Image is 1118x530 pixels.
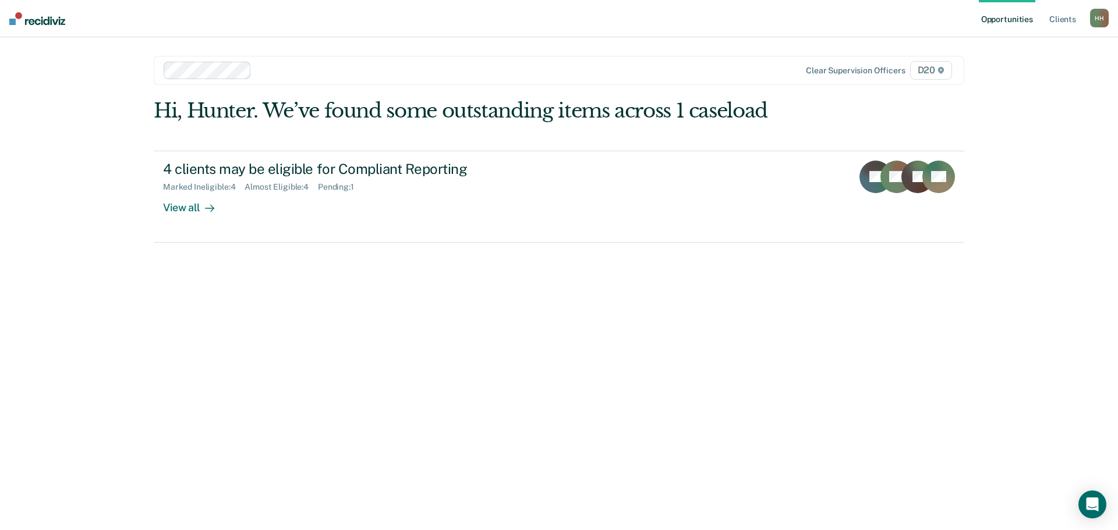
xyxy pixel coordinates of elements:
[1090,9,1109,27] div: H H
[163,182,245,192] div: Marked Ineligible : 4
[154,99,802,123] div: Hi, Hunter. We’ve found some outstanding items across 1 caseload
[806,66,905,76] div: Clear supervision officers
[9,12,65,25] img: Recidiviz
[318,182,363,192] div: Pending : 1
[1090,9,1109,27] button: HH
[163,191,228,214] div: View all
[245,182,318,192] div: Almost Eligible : 4
[163,161,572,177] div: 4 clients may be eligible for Compliant Reporting
[1078,490,1106,518] div: Open Intercom Messenger
[154,151,964,243] a: 4 clients may be eligible for Compliant ReportingMarked Ineligible:4Almost Eligible:4Pending:1Vie...
[910,61,952,80] span: D20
